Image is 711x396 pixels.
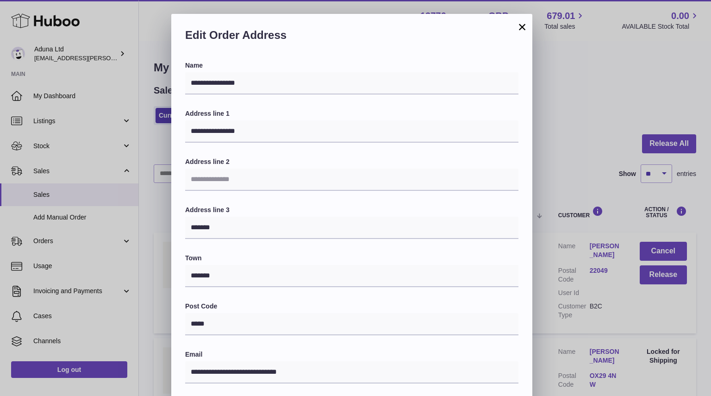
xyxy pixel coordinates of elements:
label: Address line 1 [185,109,518,118]
label: Address line 3 [185,206,518,214]
label: Post Code [185,302,518,311]
label: Email [185,350,518,359]
h2: Edit Order Address [185,28,518,47]
label: Name [185,61,518,70]
button: × [517,21,528,32]
label: Town [185,254,518,263]
label: Address line 2 [185,157,518,166]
